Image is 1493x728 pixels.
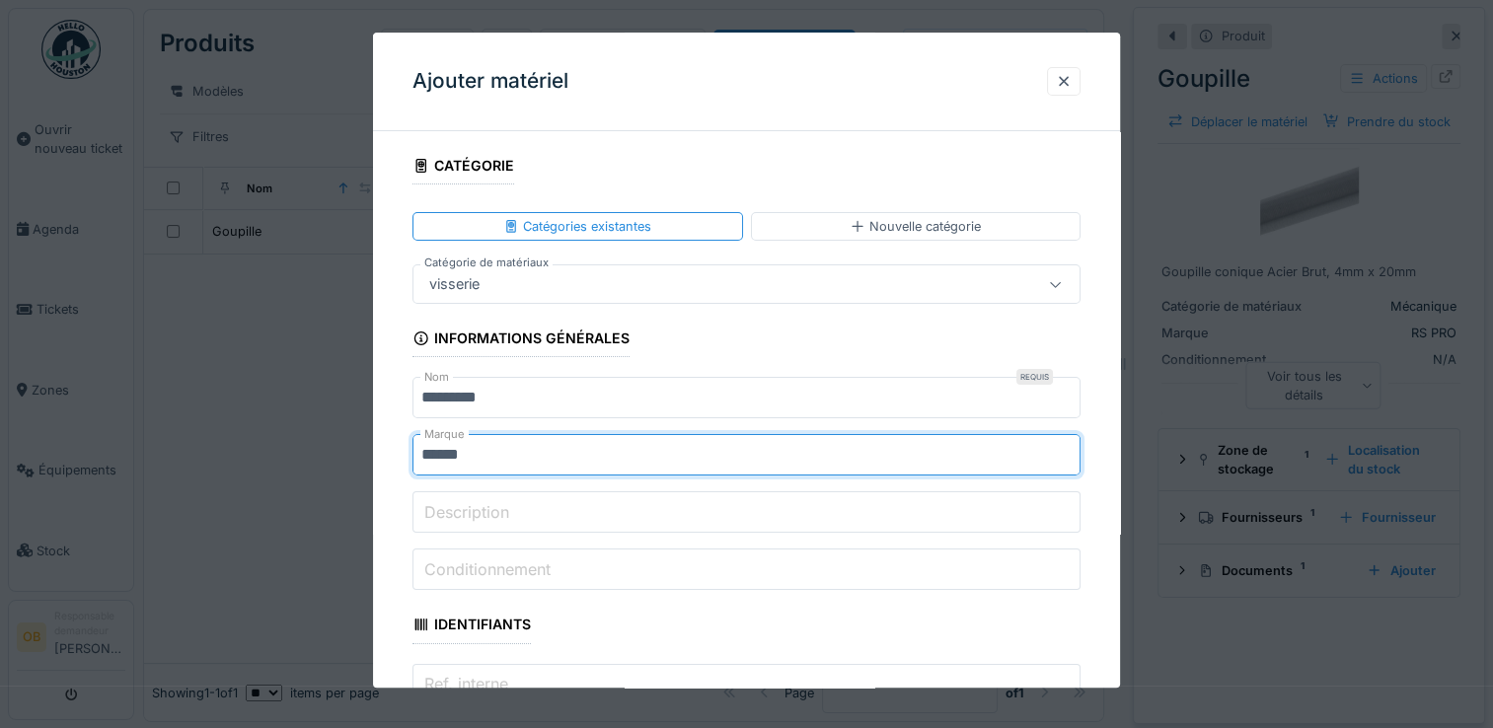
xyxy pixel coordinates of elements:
label: Catégorie de matériaux [420,255,553,272]
div: Identifiants [412,611,531,644]
div: Informations générales [412,325,630,358]
div: Catégories existantes [503,217,651,236]
label: Conditionnement [420,557,555,581]
div: visserie [421,274,487,296]
div: Requis [1016,370,1053,386]
div: Nouvelle catégorie [850,217,981,236]
div: Catégorie [412,151,514,184]
h3: Ajouter matériel [412,69,568,94]
label: Ref. interne [420,672,512,695]
label: Description [420,500,513,524]
label: Nom [420,370,453,387]
label: Marque [420,427,469,444]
